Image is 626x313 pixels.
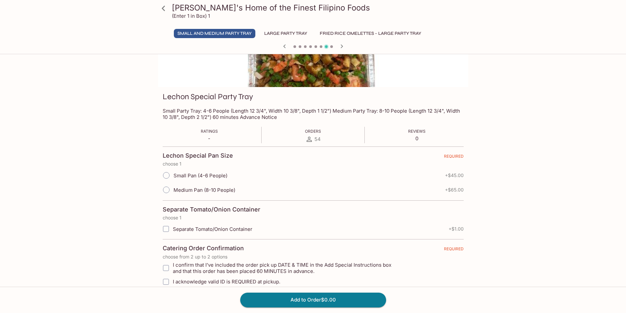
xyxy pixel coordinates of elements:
h4: Lechon Special Pan Size [163,152,233,159]
h4: Separate Tomato/Onion Container [163,206,260,213]
span: Medium Pan (8-10 People) [174,187,235,193]
span: REQUIRED [444,154,464,161]
h4: Catering Order Confirmation [163,245,244,252]
span: Reviews [408,129,426,134]
button: Add to Order$0.00 [240,293,386,307]
p: (Enter 1 in Box) 1 [172,13,210,19]
h3: Lechon Special Party Tray [163,92,253,102]
span: REQUIRED [444,246,464,254]
span: Separate Tomato/Onion Container [173,226,252,232]
span: + $45.00 [445,173,464,178]
button: Large Party Tray [261,29,311,38]
span: I acknowledge valid ID is REQUIRED at pickup. [173,279,280,285]
span: Ratings [201,129,218,134]
p: Small Party Tray: 4-6 People (Length 12 3/4", Width 10 3/8", Depth 1 1/2") Medium Party Tray: 8-1... [163,108,464,120]
span: I confirm that I’ve included the order pick up DATE & TIME in the Add Special Instructions box an... [173,262,401,274]
span: + $65.00 [445,187,464,192]
button: Small and Medium Party Tray [174,29,255,38]
span: 54 [314,136,321,142]
span: Orders [305,129,321,134]
span: + $1.00 [449,226,464,232]
p: - [201,135,218,142]
h3: [PERSON_NAME]'s Home of the Finest Filipino Foods [172,3,466,13]
p: choose from 2 up to 2 options [163,254,464,259]
p: choose 1 [163,161,464,167]
button: Fried Rice Omelettes - Large Party Tray [316,29,425,38]
p: choose 1 [163,215,464,220]
span: Small Pan (4-6 People) [174,172,227,179]
p: 0 [408,135,426,142]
